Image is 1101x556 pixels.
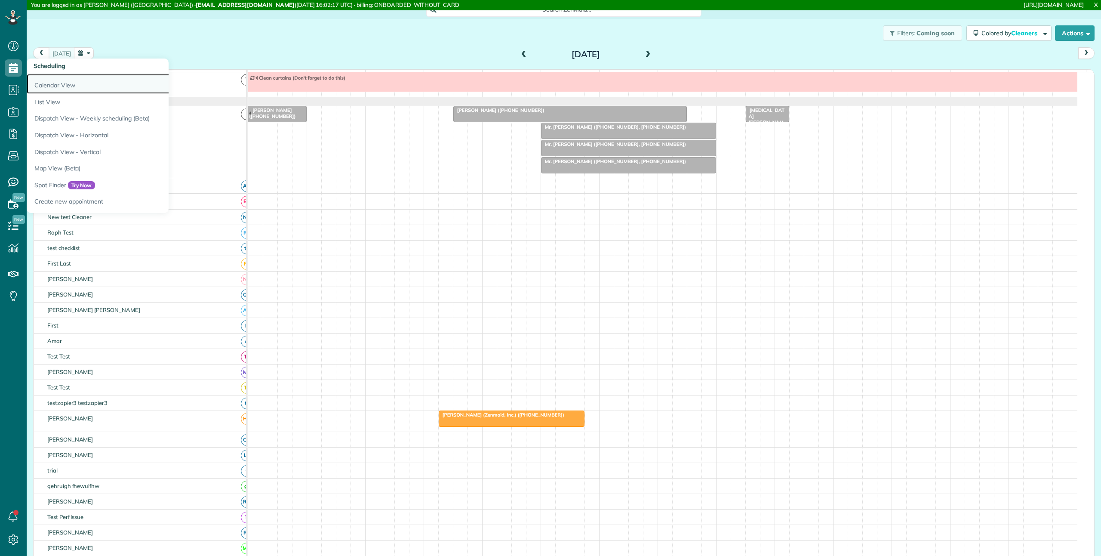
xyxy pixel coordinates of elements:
span: MR [241,367,252,378]
span: [PERSON_NAME] [46,368,95,375]
span: [PERSON_NAME] [46,529,95,536]
span: A [241,336,252,347]
span: HP [241,413,252,425]
span: First [46,322,60,329]
span: NC [241,274,252,285]
span: [MEDICAL_DATA][PERSON_NAME] [745,107,784,132]
span: [PERSON_NAME] (Zenmaid, Inc.) ([PHONE_NUMBER]) [438,412,565,418]
span: 7pm [1009,71,1024,78]
span: 5pm [892,71,907,78]
span: [PERSON_NAME] [46,498,95,505]
span: 7am [307,71,323,78]
span: [PERSON_NAME] [46,275,95,282]
button: [DATE] [49,47,75,59]
span: test checklist [46,244,82,251]
h2: [DATE] [532,49,640,59]
span: [PERSON_NAME] [46,544,95,551]
span: tt [241,398,252,409]
span: [PERSON_NAME] [PERSON_NAME] [46,306,142,313]
a: Calendar View [27,74,242,94]
span: Colored by [981,29,1040,37]
span: Filters: [897,29,915,37]
span: [PERSON_NAME] [46,451,95,458]
strong: [EMAIL_ADDRESS][DOMAIN_NAME] [196,1,295,8]
button: Actions [1055,25,1095,41]
span: Scheduling [34,62,65,70]
a: Dispatch View - Horizontal [27,127,242,144]
span: [PERSON_NAME] ([PHONE_NUMBER]) [453,107,545,113]
span: 3pm [775,71,790,78]
span: AP [241,180,252,192]
span: tc [241,243,252,254]
button: next [1078,47,1095,59]
span: MV [241,543,252,554]
span: 6am [248,71,264,78]
button: Colored byCleaners [966,25,1052,41]
span: RA [241,496,252,508]
a: Create new appointment [27,193,242,213]
span: [PERSON_NAME] ([PHONE_NUMBER]) [248,107,296,119]
span: New [12,193,25,202]
span: New test Cleaner [46,213,93,220]
span: 4pm [833,71,849,78]
span: Coming soon [916,29,955,37]
span: CM [241,434,252,446]
a: Spot FinderTry Now [27,177,242,194]
span: Cleaners [1011,29,1039,37]
span: Mr. [PERSON_NAME] ([PHONE_NUMBER], [PHONE_NUMBER]) [541,158,686,164]
span: TT [241,382,252,394]
span: 11am [541,71,560,78]
span: First Last [46,260,73,267]
span: t [241,465,252,477]
span: Amar [46,337,64,344]
span: New [12,215,25,224]
span: Test Test [46,384,72,391]
span: 12pm [600,71,618,78]
a: [URL][DOMAIN_NAME] [1024,1,1084,8]
span: Mr. [PERSON_NAME] ([PHONE_NUMBER], [PHONE_NUMBER]) [541,124,686,130]
span: [PERSON_NAME] [46,415,95,422]
a: List View [27,94,242,111]
span: RP [241,527,252,539]
span: 1pm [658,71,673,78]
span: TI [241,512,252,523]
span: RT [241,227,252,239]
a: Dispatch View - Vertical [27,144,242,161]
span: AA [241,305,252,316]
span: NC [241,212,252,223]
span: Raph Test [46,229,75,236]
span: [PERSON_NAME] [46,291,95,298]
button: prev [33,47,49,59]
span: trial [46,467,59,474]
span: Test Perf Issue [46,513,85,520]
span: Mr. [PERSON_NAME] ([PHONE_NUMBER], [PHONE_NUMBER]) [541,141,686,147]
span: OD [241,289,252,301]
span: testzapier3 testzapier3 [46,399,109,406]
span: gehruigh fhewuifhw [46,482,101,489]
span: Try Now [68,181,95,190]
span: 6pm [950,71,966,78]
span: Test Test [46,353,72,360]
span: F [241,320,252,332]
span: FL [241,258,252,270]
span: 8am [366,71,381,78]
span: ! [241,108,252,120]
span: TT [241,351,252,363]
a: Map View (Beta) [27,160,242,177]
span: T [241,74,252,86]
span: 2pm [717,71,732,78]
span: gf [241,481,252,492]
span: EB [241,196,252,207]
span: [PERSON_NAME] [46,436,95,443]
span: 9am [424,71,440,78]
span: Clean curtains (Don't forget to do this) [255,75,346,81]
span: LF [241,450,252,461]
span: 10am [483,71,502,78]
a: Dispatch View - Weekly scheduling (Beta) [27,110,242,127]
